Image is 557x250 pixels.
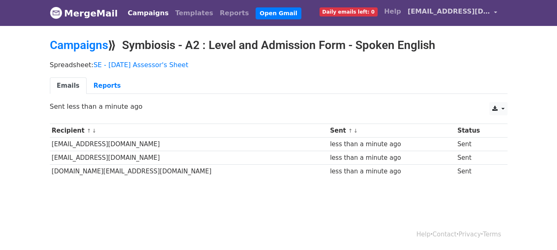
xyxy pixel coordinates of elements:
[50,151,328,165] td: [EMAIL_ADDRESS][DOMAIN_NAME]
[408,7,490,16] span: [EMAIL_ADDRESS][DOMAIN_NAME]
[404,3,501,23] a: [EMAIL_ADDRESS][DOMAIN_NAME]
[50,38,508,52] h2: ⟫ Symbiosis - A2 : Level and Admission Form - Spoken English
[50,7,62,19] img: MergeMail logo
[458,231,481,238] a: Privacy
[330,167,453,176] div: less than a minute ago
[348,128,353,134] a: ↑
[416,231,430,238] a: Help
[483,231,501,238] a: Terms
[353,128,358,134] a: ↓
[87,77,128,94] a: Reports
[330,140,453,149] div: less than a minute ago
[320,7,378,16] span: Daily emails left: 0
[50,165,328,178] td: [DOMAIN_NAME][EMAIL_ADDRESS][DOMAIN_NAME]
[381,3,404,20] a: Help
[456,151,501,165] td: Sent
[456,165,501,178] td: Sent
[50,138,328,151] td: [EMAIL_ADDRESS][DOMAIN_NAME]
[216,5,252,21] a: Reports
[87,128,91,134] a: ↑
[50,5,118,22] a: MergeMail
[330,153,453,163] div: less than a minute ago
[50,102,508,111] p: Sent less than a minute ago
[50,38,108,52] a: Campaigns
[432,231,456,238] a: Contact
[256,7,301,19] a: Open Gmail
[50,124,328,138] th: Recipient
[50,61,508,69] p: Spreadsheet:
[172,5,216,21] a: Templates
[92,128,96,134] a: ↓
[456,138,501,151] td: Sent
[125,5,172,21] a: Campaigns
[94,61,188,69] a: SE - [DATE] Assessor's Sheet
[328,124,456,138] th: Sent
[50,77,87,94] a: Emails
[316,3,381,20] a: Daily emails left: 0
[516,210,557,250] iframe: Chat Widget
[456,124,501,138] th: Status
